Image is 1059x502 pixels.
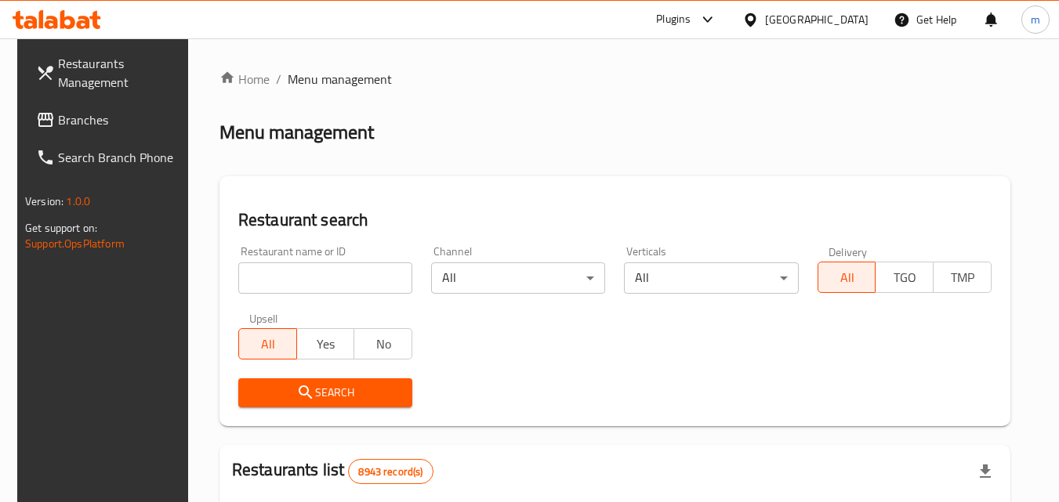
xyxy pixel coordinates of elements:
div: Plugins [656,10,691,29]
a: Search Branch Phone [24,139,194,176]
span: Version: [25,191,63,211]
button: TGO [875,262,934,293]
input: Search for restaurant name or ID.. [238,262,412,294]
nav: breadcrumb [219,70,1010,88]
span: All [245,333,291,356]
span: 8943 record(s) [349,464,432,479]
h2: Menu management [219,120,374,145]
span: TMP [940,266,985,289]
button: All [238,328,297,359]
span: 1.0.0 [66,191,90,211]
a: Home [219,70,270,88]
div: All [624,262,798,294]
span: Menu management [288,70,392,88]
span: Search Branch Phone [58,148,182,167]
span: Branches [58,110,182,129]
span: TGO [882,266,927,289]
button: No [354,328,412,359]
a: Branches [24,101,194,139]
span: No [361,333,406,356]
button: All [818,262,876,293]
span: Restaurants Management [58,54,182,92]
div: [GEOGRAPHIC_DATA] [765,11,869,28]
a: Restaurants Management [24,45,194,101]
button: TMP [933,262,992,293]
label: Delivery [829,246,868,257]
button: Yes [296,328,355,359]
span: Get support on: [25,218,97,238]
button: Search [238,378,412,407]
label: Upsell [249,312,278,323]
span: m [1031,11,1040,28]
div: All [431,262,605,294]
span: Search [251,383,400,403]
li: / [276,70,281,88]
div: Total records count [348,459,433,484]
span: Yes [303,333,349,356]
h2: Restaurants list [232,458,433,484]
span: All [825,266,870,289]
h2: Restaurant search [238,208,992,232]
div: Export file [967,453,1004,490]
a: Support.OpsPlatform [25,233,125,254]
